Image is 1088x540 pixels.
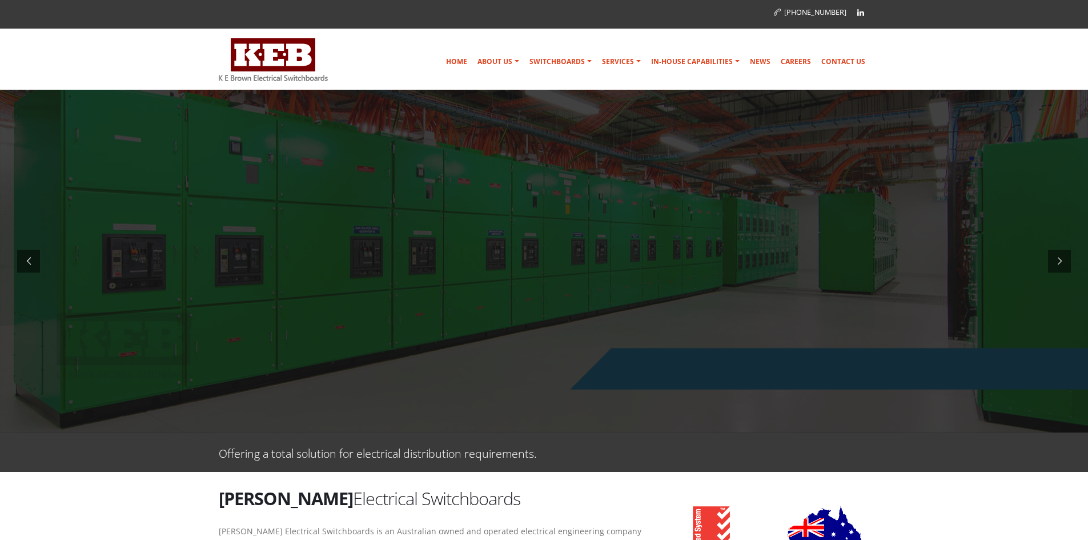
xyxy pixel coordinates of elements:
a: Linkedin [852,4,869,21]
strong: [PERSON_NAME] [219,486,353,510]
h2: Electrical Switchboards [219,486,647,510]
a: Home [441,50,472,73]
a: [PHONE_NUMBER] [774,7,846,17]
a: News [745,50,775,73]
p: Offering a total solution for electrical distribution requirements. [219,444,537,461]
a: Careers [776,50,816,73]
a: Contact Us [817,50,870,73]
a: About Us [473,50,524,73]
img: K E Brown Electrical Switchboards [219,38,328,81]
a: Switchboards [525,50,596,73]
a: In-house Capabilities [647,50,744,73]
a: Services [597,50,645,73]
